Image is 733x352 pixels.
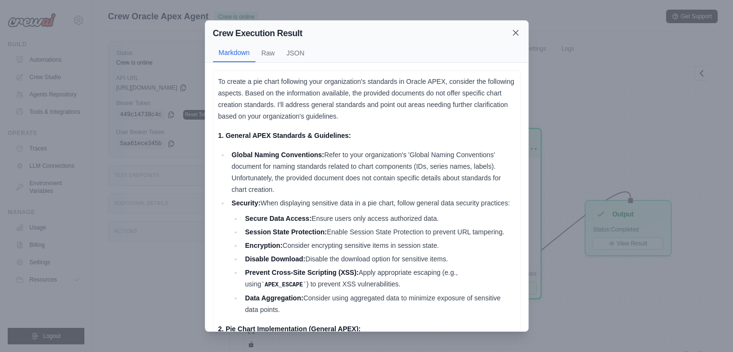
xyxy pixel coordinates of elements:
strong: Global Naming Conventions: [231,151,324,159]
strong: 1. General APEX Standards & Guidelines: [218,132,351,139]
li: When displaying sensitive data in a pie chart, follow general data security practices: [229,197,515,315]
li: Consider using aggregated data to minimize exposure of sensitive data points. [242,292,515,315]
strong: Session State Protection: [245,228,327,236]
li: Consider encrypting sensitive items in session state. [242,240,515,251]
strong: 2. Pie Chart Implementation (General APEX): [218,325,361,333]
strong: Prevent Cross-Site Scripting (XSS): [245,269,359,276]
button: Markdown [213,44,256,62]
button: JSON [280,44,310,62]
strong: Security: [231,199,260,207]
strong: Disable Download: [245,255,305,263]
code: APEX_ESCAPE [261,282,307,288]
strong: Encryption: [245,242,282,249]
li: Ensure users only access authorized data. [242,213,515,224]
li: Enable Session State Protection to prevent URL tampering. [242,226,515,238]
p: To create a pie chart following your organization's standards in Oracle APEX, consider the follow... [218,76,515,122]
strong: Secure Data Access: [245,215,311,222]
button: Raw [255,44,280,62]
strong: Data Aggregation: [245,294,303,302]
li: Refer to your organization's 'Global Naming Conventions' document for naming standards related to... [229,149,515,195]
li: Apply appropriate escaping (e.g., using ) to prevent XSS vulnerabilities. [242,267,515,290]
li: Disable the download option for sensitive items. [242,253,515,265]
